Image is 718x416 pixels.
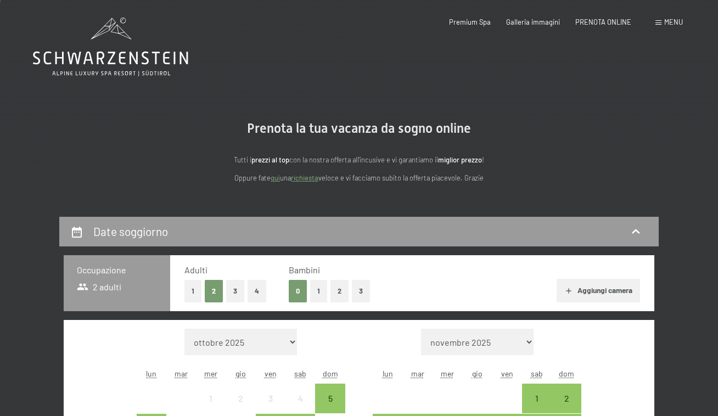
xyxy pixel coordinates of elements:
a: quì [271,173,280,182]
abbr: martedì [411,369,424,378]
a: richiesta [291,173,318,182]
div: arrivo/check-in possibile [522,384,552,413]
div: arrivo/check-in possibile [552,384,581,413]
button: 3 [226,280,244,302]
abbr: venerdì [265,369,277,378]
button: 1 [310,280,327,302]
div: Thu Oct 02 2025 [226,384,256,413]
button: 2 [205,280,223,302]
div: Sun Oct 05 2025 [315,384,345,413]
abbr: lunedì [383,369,393,378]
button: 1 [184,280,201,302]
a: PRENOTA ONLINE [575,18,631,26]
strong: miglior prezzo [438,155,482,164]
button: 2 [330,280,349,302]
abbr: sabato [294,369,306,378]
abbr: giovedì [472,369,483,378]
div: arrivo/check-in non effettuabile [285,384,315,413]
abbr: venerdì [501,369,513,378]
button: Aggiungi camera [557,279,640,303]
span: Adulti [184,265,207,275]
abbr: lunedì [146,369,156,378]
button: 4 [248,280,266,302]
abbr: mercoledì [204,369,217,378]
abbr: domenica [559,369,574,378]
span: Bambini [289,265,320,275]
div: arrivo/check-in possibile [315,384,345,413]
abbr: sabato [531,369,543,378]
span: 2 adulti [77,281,121,293]
div: Wed Oct 01 2025 [196,384,226,413]
abbr: mercoledì [441,369,454,378]
abbr: domenica [323,369,338,378]
div: Fri Oct 03 2025 [256,384,285,413]
span: Prenota la tua vacanza da sogno online [247,121,471,136]
abbr: giovedì [235,369,246,378]
button: 0 [289,280,307,302]
abbr: martedì [175,369,188,378]
div: arrivo/check-in non effettuabile [256,384,285,413]
div: arrivo/check-in non effettuabile [196,384,226,413]
h3: Occupazione [77,264,157,276]
div: Sat Oct 04 2025 [285,384,315,413]
div: arrivo/check-in non effettuabile [226,384,256,413]
span: Menu [664,18,683,26]
button: 3 [352,280,370,302]
div: Sat Nov 01 2025 [522,384,552,413]
strong: prezzi al top [251,155,289,164]
a: Galleria immagini [506,18,560,26]
a: Premium Spa [449,18,491,26]
h2: Date soggiorno [93,224,168,238]
p: Tutti i con la nostra offerta all'incusive e vi garantiamo il ! [139,154,579,165]
div: Sun Nov 02 2025 [552,384,581,413]
p: Oppure fate una veloce e vi facciamo subito la offerta piacevole. Grazie [139,172,579,183]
